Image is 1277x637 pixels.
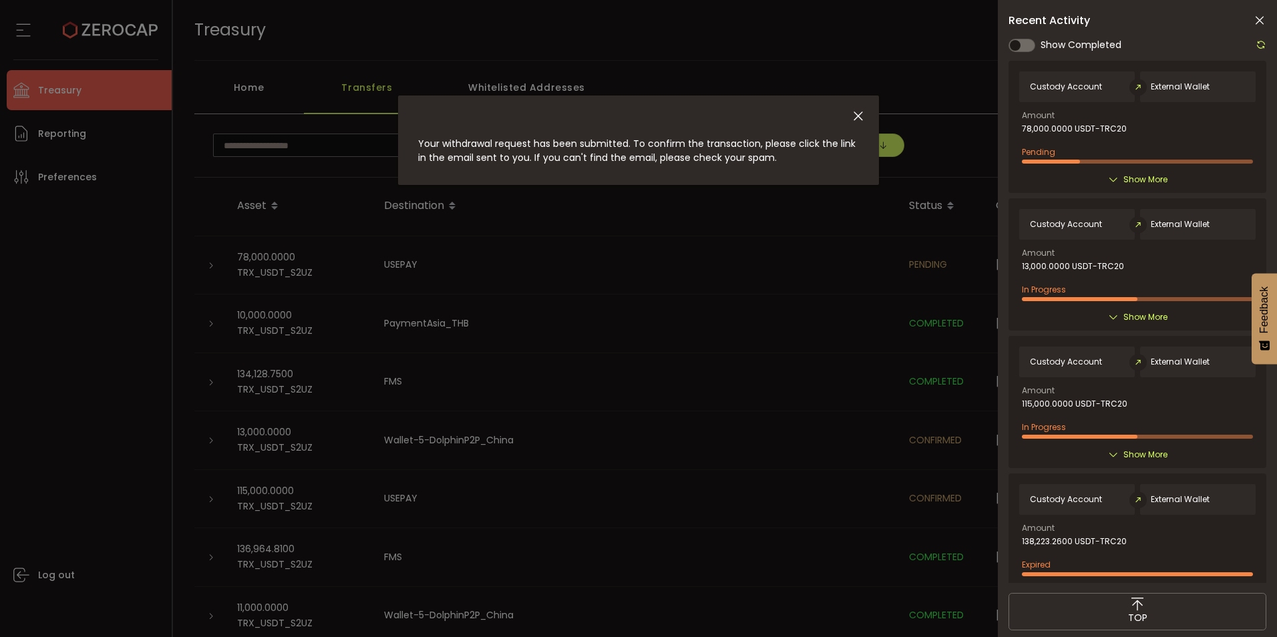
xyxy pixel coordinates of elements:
span: Show More [1123,173,1167,186]
span: Expired [1022,559,1051,570]
span: External Wallet [1151,220,1210,229]
iframe: Chat Widget [1210,573,1277,637]
span: 78,000.0000 USDT-TRC20 [1022,124,1127,134]
span: Your withdrawal request has been submitted. To confirm the transaction, please click the link in ... [418,137,856,164]
span: 138,223.2600 USDT-TRC20 [1022,537,1127,546]
span: Amount [1022,524,1055,532]
button: Feedback - Show survey [1252,273,1277,364]
span: External Wallet [1151,82,1210,91]
button: Close [851,109,866,124]
span: In Progress [1022,284,1066,295]
span: Custody Account [1030,82,1102,91]
span: Feedback [1258,286,1270,333]
span: 13,000.0000 USDT-TRC20 [1022,262,1124,271]
span: Show More [1123,310,1167,324]
span: Pending [1022,146,1055,158]
span: TOP [1128,611,1147,625]
span: Show More [1123,448,1167,461]
div: dialog [398,95,879,185]
span: External Wallet [1151,495,1210,504]
span: Show Completed [1041,38,1121,52]
span: Amount [1022,112,1055,120]
span: In Progress [1022,421,1066,433]
span: External Wallet [1151,357,1210,367]
span: Custody Account [1030,220,1102,229]
span: Custody Account [1030,357,1102,367]
span: Amount [1022,249,1055,257]
span: 115,000.0000 USDT-TRC20 [1022,399,1127,409]
span: Custody Account [1030,495,1102,504]
span: Recent Activity [1009,15,1090,26]
span: Amount [1022,387,1055,395]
